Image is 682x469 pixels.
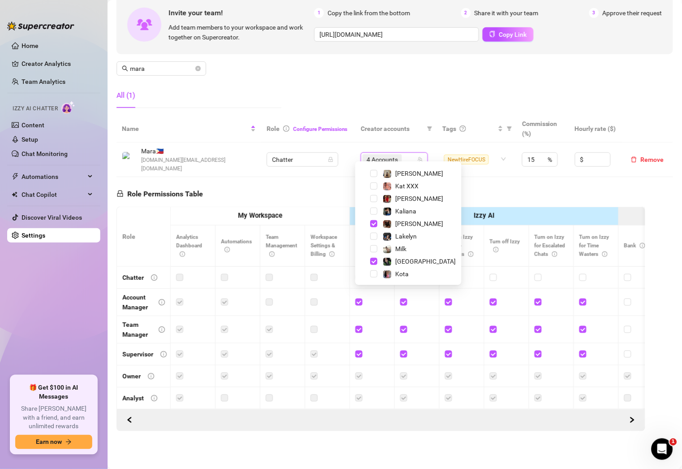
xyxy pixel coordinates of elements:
[22,232,45,239] a: Settings
[272,153,333,166] span: Chatter
[552,252,557,257] span: info-circle
[670,439,677,446] span: 1
[122,124,249,134] span: Name
[579,234,609,257] span: Turn on Izzy for Time Wasters
[238,212,282,220] strong: My Workspace
[418,157,423,162] span: team
[442,124,456,134] span: Tags
[22,78,65,85] a: Team Analytics
[627,154,668,165] button: Remove
[535,234,565,257] span: Turn on Izzy for Escalated Chats
[603,8,662,18] span: Approve their request
[130,64,194,74] input: Search members
[383,170,391,178] img: Natasha
[395,245,406,252] span: Milk
[180,252,185,257] span: info-circle
[505,122,514,135] span: filter
[425,122,434,135] span: filter
[474,212,494,220] strong: Izzy AI
[148,373,154,379] span: info-circle
[168,7,314,18] span: Invite your team!
[22,122,44,129] a: Content
[13,104,58,113] span: Izzy AI Chatter
[361,124,423,134] span: Creator accounts
[367,155,398,165] span: 4 Accounts
[328,157,333,162] span: lock
[383,182,391,191] img: Kat XXX
[266,234,297,257] span: Team Management
[176,234,202,257] span: Analytics Dashboard
[625,413,639,427] button: Scroll Backward
[126,417,133,423] span: left
[15,435,92,449] button: Earn nowarrow-right
[589,8,599,18] span: 3
[117,189,203,200] h5: Role Permissions Table
[370,195,377,202] span: Select tree node
[195,66,201,71] button: close-circle
[483,27,534,42] button: Copy Link
[475,8,539,18] span: Share it with your team
[383,233,391,241] img: Lakelyn
[427,126,432,131] span: filter
[36,439,62,446] span: Earn now
[328,8,410,18] span: Copy the link from the bottom
[65,439,72,445] span: arrow-right
[22,136,38,143] a: Setup
[159,326,165,333] span: info-circle
[22,42,39,49] a: Home
[370,233,377,240] span: Select tree node
[461,8,471,18] span: 2
[395,258,456,265] span: [GEOGRAPHIC_DATA]
[395,220,443,227] span: [PERSON_NAME]
[395,170,443,177] span: [PERSON_NAME]
[383,208,391,216] img: Kaliana
[221,239,252,253] span: Automations
[122,273,144,282] div: Chatter
[117,190,124,197] span: lock
[629,417,635,423] span: right
[460,126,466,132] span: question-circle
[499,31,527,38] span: Copy Link
[117,207,171,267] th: Role
[314,8,324,18] span: 1
[517,115,569,143] th: Commission (%)
[12,173,19,180] span: thunderbolt
[383,195,391,203] img: Caroline
[383,245,391,253] img: Milk
[293,126,348,132] a: Configure Permissions
[122,320,151,339] div: Team Manager
[151,274,157,281] span: info-circle
[122,292,151,312] div: Account Manager
[490,239,520,253] span: Turn off Izzy
[7,22,74,30] img: logo-BBDzfeDw.svg
[468,252,474,257] span: info-circle
[652,439,673,460] iframe: Intercom live chat
[22,187,85,202] span: Chat Copilot
[22,214,82,221] a: Discover Viral Videos
[383,258,391,266] img: Salem
[395,233,417,240] span: Lakelyn
[283,126,289,132] span: info-circle
[168,22,311,42] span: Add team members to your workspace and work together on Supercreator.
[22,150,68,157] a: Chat Monitoring
[640,243,645,248] span: info-circle
[122,65,128,72] span: search
[370,220,377,227] span: Select tree node
[383,270,391,278] img: Kota
[507,126,512,131] span: filter
[641,156,664,163] span: Remove
[122,413,137,427] button: Scroll Forward
[602,252,608,257] span: info-circle
[370,182,377,190] span: Select tree node
[15,405,92,431] span: Share [PERSON_NAME] with a friend, and earn unlimited rewards
[122,371,141,381] div: Owner
[370,270,377,278] span: Select tree node
[267,125,280,132] span: Role
[363,154,402,165] span: 4 Accounts
[117,90,135,101] div: All (1)
[159,299,165,305] span: info-circle
[12,191,17,198] img: Chat Copilot
[22,169,85,184] span: Automations
[631,156,637,163] span: delete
